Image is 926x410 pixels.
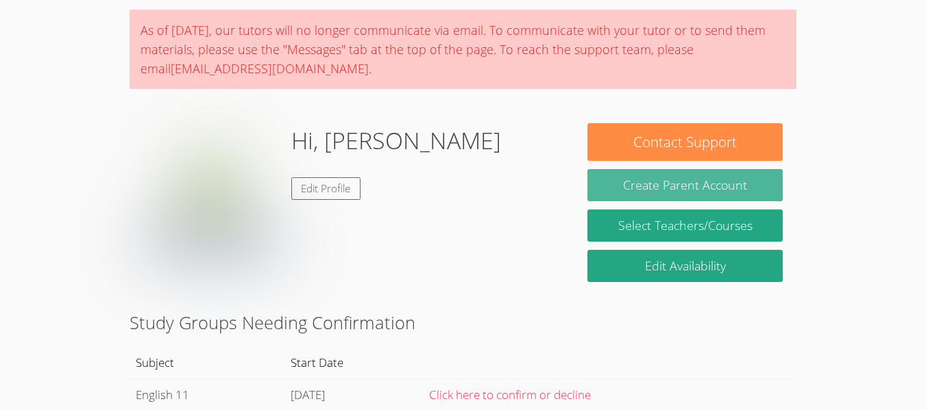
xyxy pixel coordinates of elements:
[429,387,591,402] a: Click here to confirm or decline
[130,10,796,89] div: As of [DATE], our tutors will no longer communicate via email. To communicate with your tutor or ...
[291,123,501,158] h1: Hi, [PERSON_NAME]
[587,123,783,161] button: Contact Support
[143,123,280,260] img: default.png
[291,177,361,200] a: Edit Profile
[587,250,783,282] a: Edit Availability
[130,309,796,335] h2: Study Groups Needing Confirmation
[130,347,284,379] th: Subject
[587,209,783,242] a: Select Teachers/Courses
[587,169,783,201] button: Create Parent Account
[284,347,423,379] th: Start Date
